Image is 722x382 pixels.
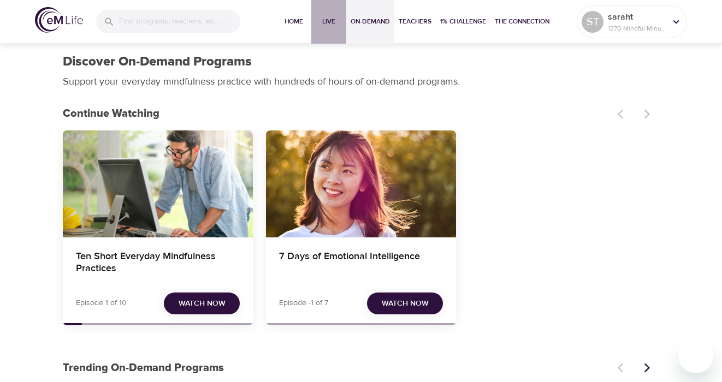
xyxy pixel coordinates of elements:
[440,16,486,27] span: 1% Challenge
[382,297,429,311] span: Watch Now
[35,7,83,33] img: logo
[608,10,666,23] p: saraht
[582,11,603,33] div: ST
[76,297,127,309] p: Episode 1 of 10
[678,338,713,373] iframe: Button to launch messaging window
[351,16,390,27] span: On-Demand
[635,356,659,380] button: Next items
[399,16,431,27] span: Teachers
[164,293,240,315] button: Watch Now
[279,250,443,277] h4: 7 Days of Emotional Intelligence
[281,16,307,27] span: Home
[63,360,611,376] p: Trending On-Demand Programs
[63,130,253,237] button: Ten Short Everyday Mindfulness Practices
[316,16,342,27] span: Live
[63,54,252,70] h1: Discover On-Demand Programs
[63,108,611,120] h3: Continue Watching
[279,297,328,309] p: Episode -1 of 7
[63,74,472,89] p: Support your everyday mindfulness practice with hundreds of hours of on-demand programs.
[179,297,226,311] span: Watch Now
[119,10,240,33] input: Find programs, teachers, etc...
[266,130,456,237] button: 7 Days of Emotional Intelligence
[495,16,549,27] span: The Connection
[608,23,666,33] p: 1370 Mindful Minutes
[367,293,443,315] button: Watch Now
[76,250,240,277] h4: Ten Short Everyday Mindfulness Practices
